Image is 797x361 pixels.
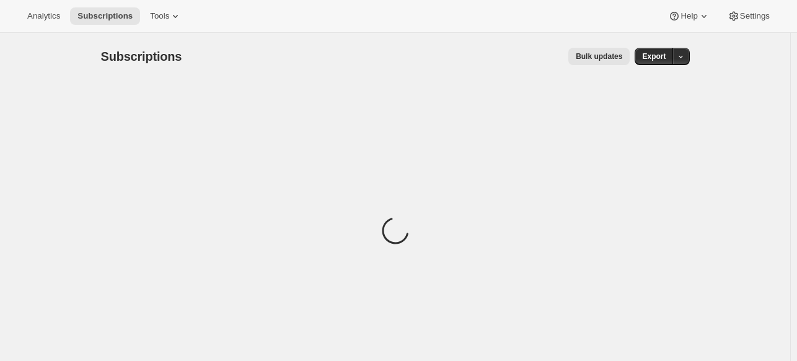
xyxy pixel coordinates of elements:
[568,48,630,65] button: Bulk updates
[680,11,697,21] span: Help
[720,7,777,25] button: Settings
[150,11,169,21] span: Tools
[70,7,140,25] button: Subscriptions
[740,11,770,21] span: Settings
[143,7,189,25] button: Tools
[635,48,673,65] button: Export
[77,11,133,21] span: Subscriptions
[576,51,622,61] span: Bulk updates
[661,7,717,25] button: Help
[27,11,60,21] span: Analytics
[642,51,666,61] span: Export
[20,7,68,25] button: Analytics
[101,50,182,63] span: Subscriptions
